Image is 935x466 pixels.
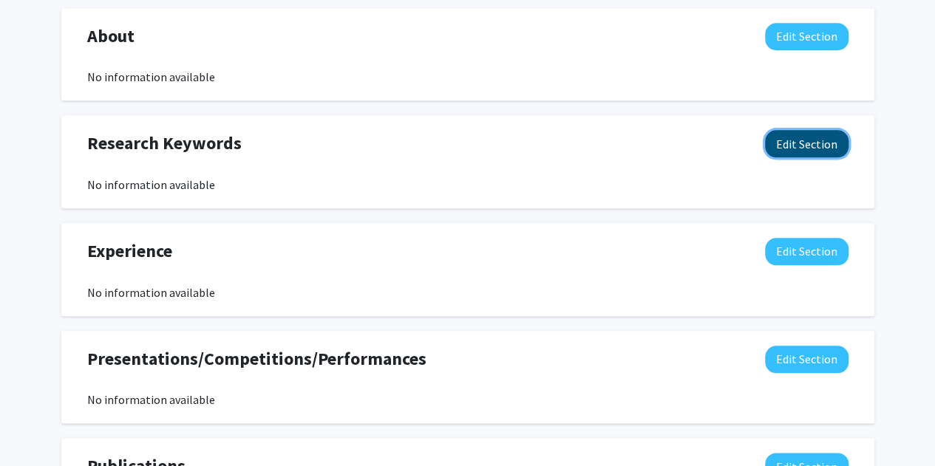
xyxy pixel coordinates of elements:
[87,23,135,49] span: About
[87,284,849,301] div: No information available
[87,176,849,193] div: No information available
[11,400,63,455] iframe: Chat
[87,346,426,372] span: Presentations/Competitions/Performances
[87,130,242,157] span: Research Keywords
[87,238,172,264] span: Experience
[765,238,849,265] button: Edit Experience
[765,346,849,373] button: Edit Presentations/Competitions/Performances
[87,68,849,86] div: No information available
[765,23,849,50] button: Edit About
[87,391,849,408] div: No information available
[765,130,849,157] button: Edit Research Keywords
